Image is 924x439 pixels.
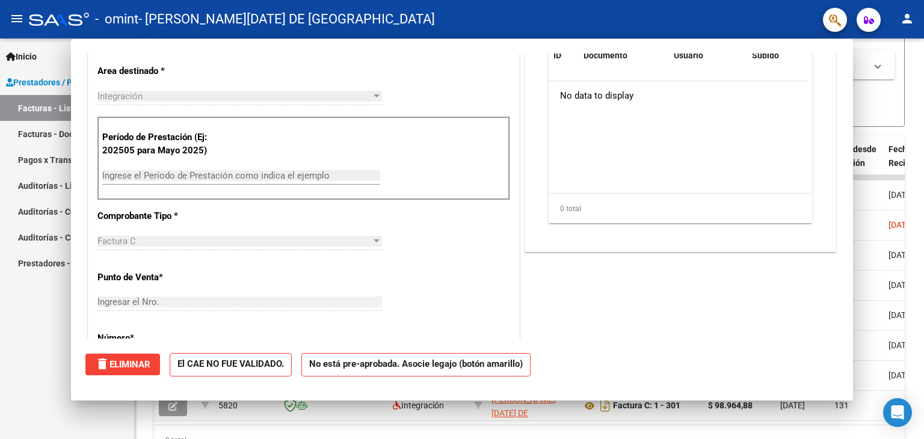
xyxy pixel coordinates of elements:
[889,144,922,168] span: Fecha Recibido
[95,6,138,32] span: - omint
[549,194,812,224] div: 0 total
[747,43,807,69] datatable-header-cell: Subido
[549,81,808,111] div: No data to display
[889,190,913,200] span: [DATE]
[674,51,703,60] span: Usuario
[889,340,913,350] span: [DATE]
[883,398,912,427] div: Open Intercom Messenger
[780,401,805,410] span: [DATE]
[708,401,753,410] strong: $ 98.964,88
[584,51,627,60] span: Documento
[97,64,221,78] p: Area destinado *
[491,393,572,418] div: 27355566523
[218,401,238,410] span: 5820
[807,43,867,69] datatable-header-cell: Acción
[553,51,561,60] span: ID
[669,43,747,69] datatable-header-cell: Usuario
[900,11,914,26] mat-icon: person
[97,91,143,102] span: Integración
[889,310,913,320] span: [DATE]
[95,357,109,371] mat-icon: delete
[95,359,150,370] span: Eliminar
[170,353,292,376] strong: El CAE NO FUE VALIDADO.
[889,250,913,260] span: [DATE]
[97,331,221,345] p: Número
[97,236,136,247] span: Factura C
[579,43,669,69] datatable-header-cell: Documento
[138,6,435,32] span: - [PERSON_NAME][DATE] DE [GEOGRAPHIC_DATA]
[549,43,579,69] datatable-header-cell: ID
[834,401,849,410] span: 131
[6,50,37,63] span: Inicio
[889,280,913,290] span: [DATE]
[6,76,115,89] span: Prestadores / Proveedores
[597,396,613,415] i: Descargar documento
[525,2,836,251] div: DOCUMENTACIÓN RESPALDATORIA
[889,220,913,230] span: [DATE]
[85,354,160,375] button: Eliminar
[301,353,531,376] strong: No está pre-aprobada. Asocie legajo (botón amarillo)
[97,271,221,284] p: Punto de Venta
[491,394,573,432] span: [PERSON_NAME][DATE] DE [GEOGRAPHIC_DATA]
[10,11,24,26] mat-icon: menu
[97,209,221,223] p: Comprobante Tipo *
[102,130,223,158] p: Período de Prestación (Ej: 202505 para Mayo 2025)
[830,137,884,189] datatable-header-cell: Días desde Emisión
[889,370,913,380] span: [DATE]
[752,51,779,60] span: Subido
[613,401,680,411] strong: Factura C: 1 - 301
[834,144,876,168] span: Días desde Emisión
[393,401,444,410] span: Integración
